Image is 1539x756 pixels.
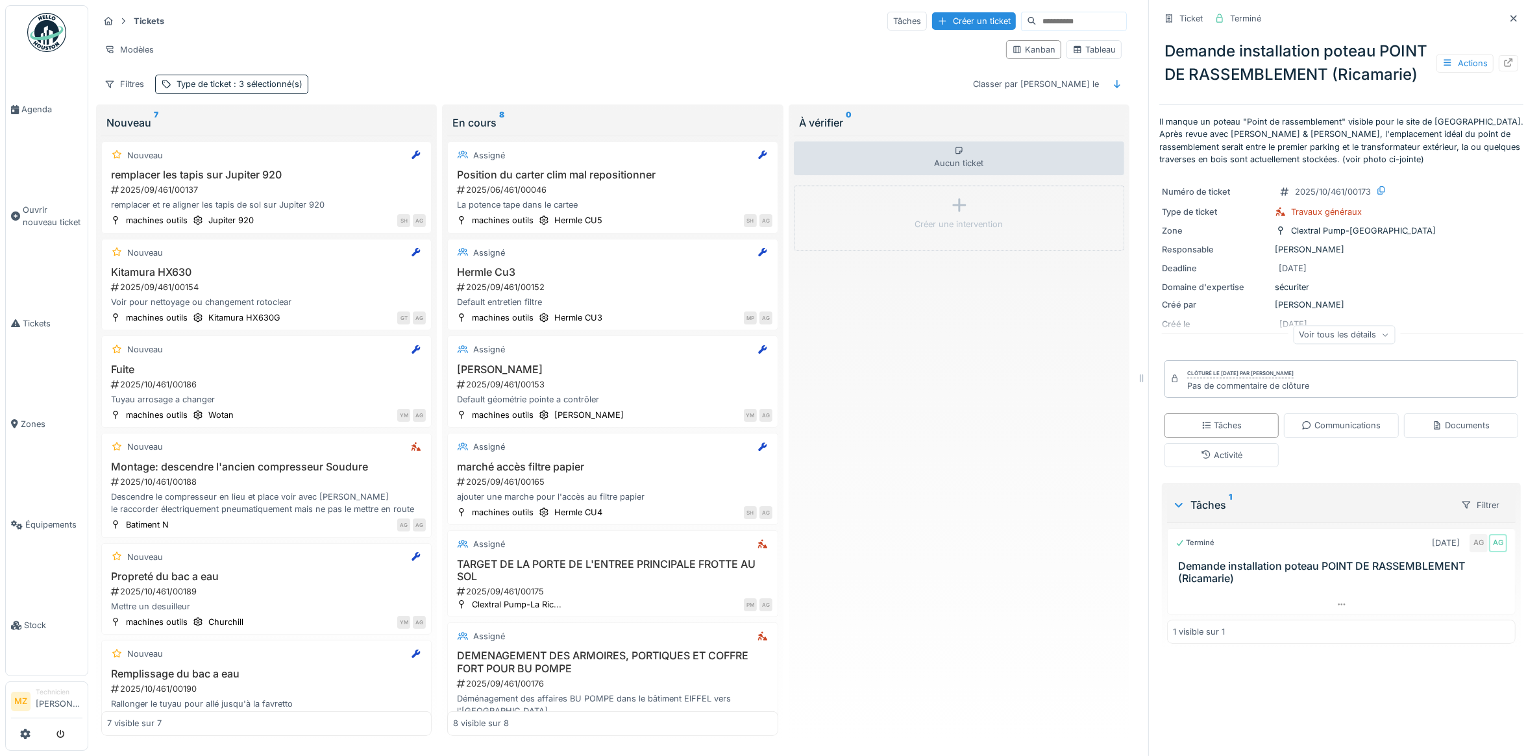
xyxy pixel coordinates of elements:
[453,266,772,278] h3: Hermle Cu3
[456,184,772,196] div: 2025/06/461/00046
[456,677,772,690] div: 2025/09/461/00176
[1201,449,1242,461] div: Activité
[129,15,169,27] strong: Tickets
[107,363,426,376] h3: Fuite
[472,214,534,226] div: machines outils
[106,115,426,130] div: Nouveau
[453,718,509,730] div: 8 visible sur 8
[127,343,163,356] div: Nouveau
[1162,186,1270,198] div: Numéro de ticket
[107,491,426,515] div: Descendre le compresseur en lieu et place voir avec [PERSON_NAME] le raccorder électriquement pne...
[127,149,163,162] div: Nouveau
[1295,186,1371,198] div: 2025/10/461/00173
[6,273,88,374] a: Tickets
[107,718,162,730] div: 7 visible sur 7
[1455,496,1505,515] div: Filtrer
[154,115,158,130] sup: 7
[107,668,426,680] h3: Remplissage du bac a eau
[1162,299,1270,311] div: Créé par
[1162,262,1270,274] div: Deadline
[27,13,66,52] img: Badge_color-CXgf-gQk.svg
[759,506,772,519] div: AG
[6,474,88,575] a: Équipements
[1178,560,1510,585] h3: Demande installation poteau POINT DE RASSEMBLEMENT (Ricamarie)
[107,169,426,181] h3: remplacer les tapis sur Jupiter 920
[452,115,772,130] div: En cours
[208,311,280,324] div: Kitamura HX630G
[473,441,505,453] div: Assigné
[1489,534,1507,552] div: AG
[127,648,163,660] div: Nouveau
[1162,299,1521,311] div: [PERSON_NAME]
[1229,497,1232,513] sup: 1
[208,616,243,628] div: Churchill
[473,538,505,550] div: Assigné
[110,683,426,695] div: 2025/10/461/00190
[744,506,757,519] div: SH
[472,409,534,421] div: machines outils
[453,491,772,503] div: ajouter une marche pour l'accès au filtre papier
[110,378,426,391] div: 2025/10/461/00186
[126,518,169,531] div: Batiment N
[453,393,772,406] div: Default géométrie pointe a contrôler
[1172,497,1450,513] div: Tâches
[499,115,504,130] sup: 8
[453,363,772,376] h3: [PERSON_NAME]
[1432,419,1490,432] div: Documents
[744,311,757,324] div: MP
[759,214,772,227] div: AG
[456,585,772,598] div: 2025/09/461/00175
[1162,243,1521,256] div: [PERSON_NAME]
[759,598,772,611] div: AG
[25,518,82,531] span: Équipements
[110,585,426,598] div: 2025/10/461/00189
[554,409,624,421] div: [PERSON_NAME]
[127,247,163,259] div: Nouveau
[21,418,82,430] span: Zones
[413,616,426,629] div: AG
[110,476,426,488] div: 2025/10/461/00188
[1436,54,1494,73] div: Actions
[21,103,82,116] span: Agenda
[24,619,82,631] span: Stock
[1187,380,1309,392] div: Pas de commentaire de clôture
[126,616,188,628] div: machines outils
[1162,281,1270,293] div: Domaine d'expertise
[554,214,602,226] div: Hermle CU5
[1162,243,1270,256] div: Responsable
[177,78,302,90] div: Type de ticket
[1470,534,1488,552] div: AG
[1173,626,1225,638] div: 1 visible sur 1
[107,461,426,473] h3: Montage: descendre l'ancien compresseur Soudure
[744,214,757,227] div: SH
[473,343,505,356] div: Assigné
[99,40,160,59] div: Modèles
[110,281,426,293] div: 2025/09/461/00154
[967,75,1105,93] div: Classer par [PERSON_NAME] le
[107,393,426,406] div: Tuyau arrosage a changer
[1159,34,1523,91] div: Demande installation poteau POINT DE RASSEMBLEMENT (Ricamarie)
[846,115,852,130] sup: 0
[107,266,426,278] h3: Kitamura HX630
[6,374,88,474] a: Zones
[397,214,410,227] div: SH
[1293,325,1395,344] div: Voir tous les détails
[1162,225,1270,237] div: Zone
[472,506,534,518] div: machines outils
[759,311,772,324] div: AG
[453,650,772,674] h3: DEMENAGEMENT DES ARMOIRES, PORTIQUES ET COFFRE FORT POUR BU POMPE
[107,199,426,211] div: remplacer et re aligner les tapis de sol sur Jupiter 920
[107,698,426,710] div: Rallonger le tuyau pour allé jusqu'à la favretto
[744,598,757,611] div: PM
[1279,262,1307,274] div: [DATE]
[472,598,561,611] div: Clextral Pump-La Ric...
[1176,537,1214,548] div: Terminé
[413,518,426,531] div: AG
[397,518,410,531] div: AG
[231,79,302,89] span: : 3 sélectionné(s)
[887,12,927,30] div: Tâches
[1179,12,1203,25] div: Ticket
[6,160,88,273] a: Ouvrir nouveau ticket
[36,687,82,697] div: Technicien
[1432,537,1460,549] div: [DATE]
